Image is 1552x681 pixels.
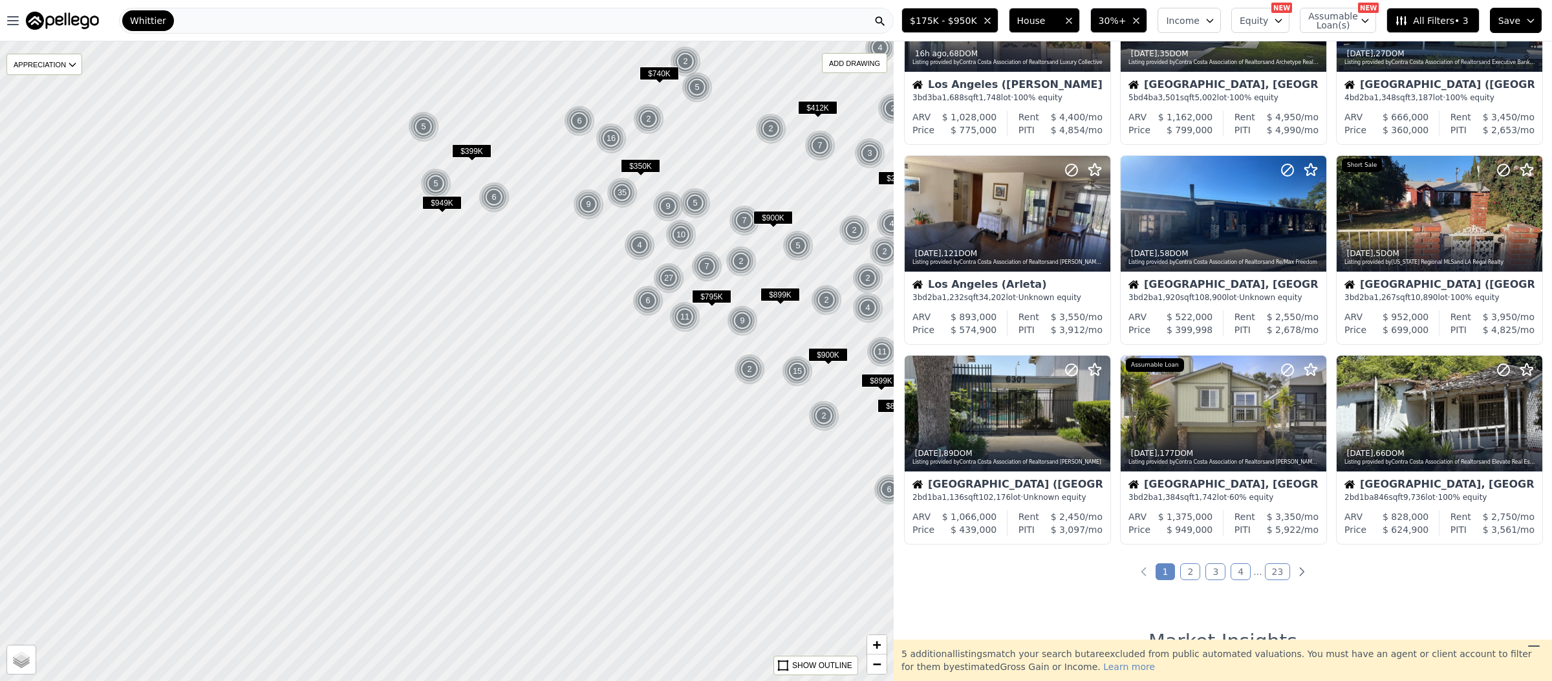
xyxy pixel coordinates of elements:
[729,205,760,236] img: g1.png
[1267,512,1301,522] span: $ 3,350
[1035,124,1103,136] div: /mo
[1128,479,1319,492] div: [GEOGRAPHIC_DATA], [GEOGRAPHIC_DATA]
[1128,49,1320,59] div: , 35 DOM
[1234,510,1255,523] div: Rent
[755,113,786,144] div: 2
[951,524,997,535] span: $ 439,000
[910,14,977,27] span: $175K - $950K
[1344,279,1355,290] img: House
[942,512,997,522] span: $ 1,066,000
[1253,567,1262,577] a: Jump forward
[1158,512,1213,522] span: $ 1,375,000
[942,93,964,102] span: 1,688
[1051,125,1085,135] span: $ 4,854
[912,80,923,90] img: House
[1467,523,1535,536] div: /mo
[1205,563,1225,580] a: Page 3
[1483,112,1517,122] span: $ 3,450
[876,208,907,239] div: 4
[1300,8,1376,33] button: Assumable Loan(s)
[1039,310,1103,323] div: /mo
[665,219,697,250] img: g1.png
[869,236,900,267] div: 2
[878,93,909,124] div: 2
[1231,8,1289,33] button: Equity
[915,249,942,258] time: 2025-09-23 20:00
[808,348,848,367] div: $900K
[912,279,1103,292] div: Los Angeles (Arleta)
[1018,523,1035,536] div: PITI
[1128,111,1147,124] div: ARV
[878,171,918,185] span: $225K
[1234,124,1251,136] div: PITI
[726,246,757,277] div: 2
[1383,112,1428,122] span: $ 666,000
[861,374,901,387] span: $899K
[915,449,942,458] time: 2025-09-23 16:06
[452,144,491,163] div: $399K
[867,635,887,654] a: Zoom in
[596,123,627,154] img: g1.png
[1128,310,1147,323] div: ARV
[942,493,964,502] span: 1,136
[782,356,813,387] div: 15
[874,474,905,505] div: 6
[808,348,848,362] span: $900K
[1251,523,1319,536] div: /mo
[1131,49,1158,58] time: 2025-09-23 20:40
[1483,312,1517,322] span: $ 3,950
[978,93,1000,102] span: 1,748
[1128,510,1147,523] div: ARV
[1410,93,1432,102] span: 3,187
[1344,111,1363,124] div: ARV
[734,354,766,385] img: g1.png
[1167,312,1212,322] span: $ 522,000
[1128,292,1319,303] div: 3 bd 2 ba sqft lot · Unknown equity
[1450,523,1467,536] div: PITI
[912,479,923,490] img: House
[1128,323,1150,336] div: Price
[1158,93,1180,102] span: 3,501
[573,189,604,220] div: 9
[1490,8,1542,33] button: Save
[804,130,836,161] img: g1.png
[1131,449,1158,458] time: 2025-09-23 11:28
[1295,565,1308,578] a: Next page
[1126,358,1184,373] div: Assumable Loan
[1344,49,1536,59] div: , 27 DOM
[652,191,684,222] div: 9
[564,105,595,136] div: 6
[1342,158,1382,173] div: Short Sale
[633,103,664,135] div: 2
[782,356,814,387] img: g1.png
[1450,111,1471,124] div: Rent
[1167,524,1212,535] span: $ 949,000
[854,138,886,169] img: g1.png
[1344,124,1366,136] div: Price
[1344,279,1535,292] div: [GEOGRAPHIC_DATA] ([GEOGRAPHIC_DATA])
[1128,279,1139,290] img: House
[1267,112,1301,122] span: $ 4,950
[901,8,998,33] button: $175K - $950K
[1255,111,1319,124] div: /mo
[7,645,36,674] a: Layers
[1051,524,1085,535] span: $ 3,097
[670,46,702,77] img: g1.png
[573,189,605,220] img: g1.png
[1251,124,1319,136] div: /mo
[1344,248,1536,259] div: , 5 DOM
[839,215,870,246] div: 2
[811,285,842,316] div: 2
[653,263,685,294] img: g1.png
[873,636,881,653] span: +
[1344,80,1355,90] img: House
[1128,92,1319,103] div: 5 bd 4 ba sqft lot · 100% equity
[408,111,440,142] img: g1.png
[912,80,1103,92] div: Los Angeles ([PERSON_NAME])
[1450,124,1467,136] div: PITI
[680,188,711,219] img: g1.png
[978,293,1006,302] span: 34,202
[726,246,757,277] img: g1.png
[1347,449,1374,458] time: 2025-09-23 07:38
[1383,512,1428,522] span: $ 828,000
